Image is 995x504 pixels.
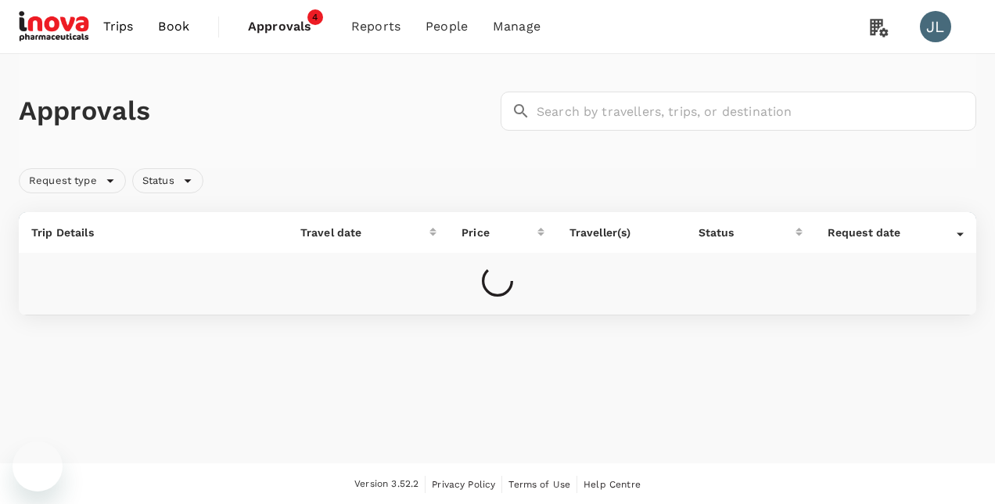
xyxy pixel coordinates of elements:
[493,17,541,36] span: Manage
[19,168,126,193] div: Request type
[354,477,418,492] span: Version 3.52.2
[133,174,184,189] span: Status
[462,225,537,240] div: Price
[307,9,323,25] span: 4
[432,476,495,493] a: Privacy Policy
[584,476,641,493] a: Help Centre
[920,11,951,42] div: JL
[158,17,189,36] span: Book
[13,441,63,491] iframe: Button to launch messaging window
[19,9,91,44] img: iNova Pharmaceuticals
[351,17,401,36] span: Reports
[569,225,674,240] p: Traveller(s)
[584,479,641,490] span: Help Centre
[20,174,106,189] span: Request type
[31,225,275,240] p: Trip Details
[432,479,495,490] span: Privacy Policy
[537,92,976,131] input: Search by travellers, trips, or destination
[828,225,957,240] div: Request date
[132,168,203,193] div: Status
[508,476,570,493] a: Terms of Use
[300,225,429,240] div: Travel date
[508,479,570,490] span: Terms of Use
[248,17,326,36] span: Approvals
[426,17,468,36] span: People
[19,95,494,128] h1: Approvals
[103,17,134,36] span: Trips
[699,225,796,240] div: Status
